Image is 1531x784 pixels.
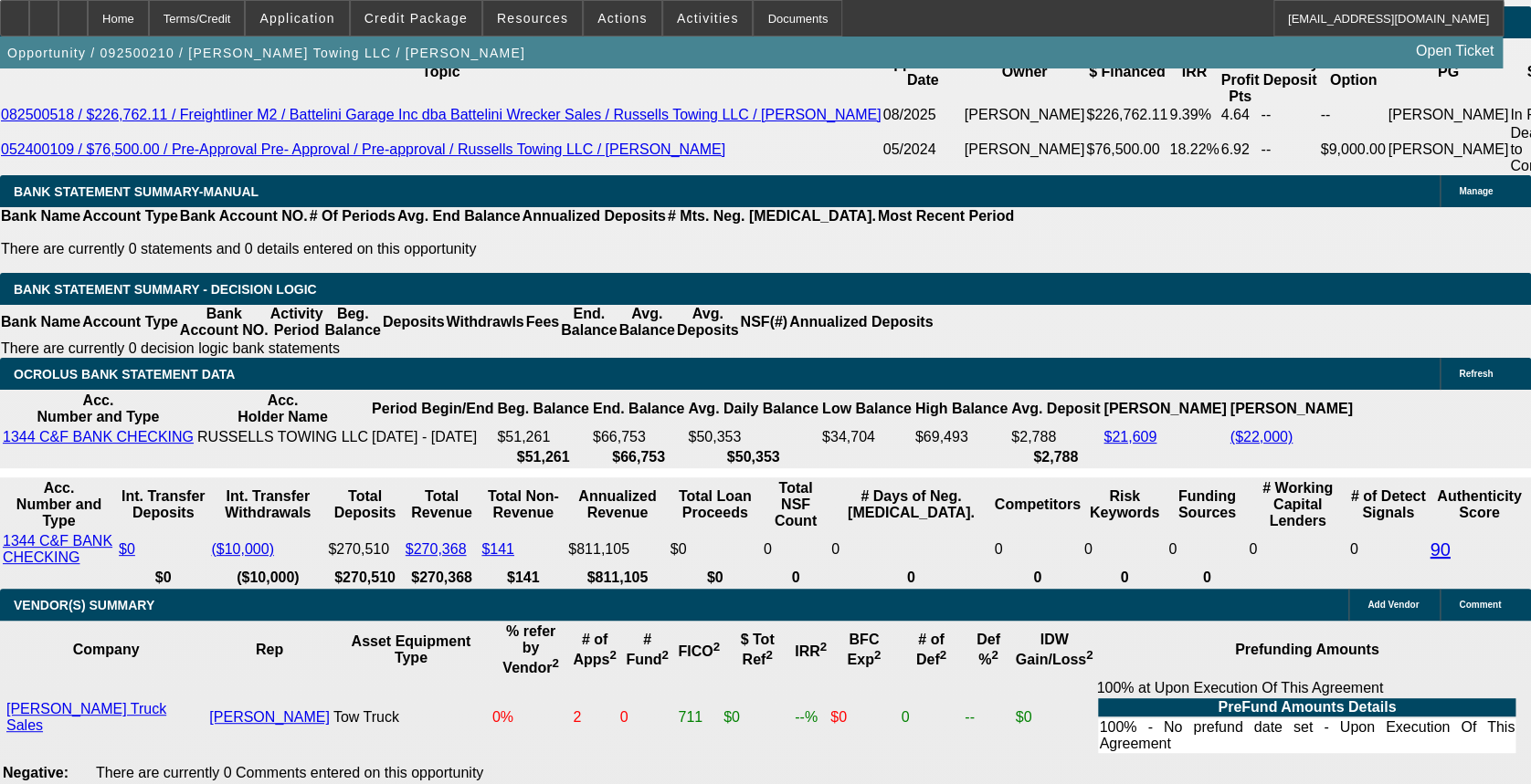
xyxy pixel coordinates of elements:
[597,11,648,26] span: Actions
[552,656,558,670] sup: 2
[1459,600,1501,610] span: Comment
[119,541,135,557] a: $0
[964,124,1086,175] td: [PERSON_NAME]
[877,207,1015,225] th: Most Recent Period
[914,392,1008,426] th: High Balance
[829,679,899,756] td: $0
[445,305,524,340] th: Withdrawls
[763,479,829,530] th: Sum of the Total NSF Count and Total Overdraft Fee Count from Ocrolus
[667,207,877,225] th: # Mts. Neg. [MEDICAL_DATA].
[1249,541,1257,557] span: 0
[81,207,179,225] th: Account Type
[765,648,772,662] sup: 2
[874,648,881,662] sup: 2
[1010,428,1101,446] td: $2,788
[1387,38,1509,106] th: PG
[382,305,446,340] th: Deposits
[914,428,1008,446] td: $69,493
[1459,369,1493,379] span: Refresh
[1349,479,1428,530] th: # of Detect Signals
[1349,532,1428,567] td: 0
[618,305,675,340] th: Avg. Balance
[246,1,348,36] button: Application
[821,392,913,426] th: Low Balance
[1168,124,1220,175] td: 18.22%
[1086,648,1093,662] sup: 2
[1167,569,1246,587] th: 0
[1319,38,1387,106] th: Purchase Option
[351,1,481,36] button: Credit Package
[364,11,468,26] span: Credit Package
[1367,600,1419,610] span: Add Vendor
[481,541,514,557] a: $141
[1010,392,1101,426] th: Avg. Deposit
[480,569,565,587] th: $141
[882,124,963,175] td: 05/2024
[1085,38,1168,106] th: $ Financed
[497,11,568,26] span: Resources
[2,479,116,530] th: Acc. Number and Type
[1,141,725,157] a: 052400109 / $76,500.00 / Pre-Approval Pre- Approval / Pre-approval / Russells Towing LLC / [PERSO...
[496,392,589,426] th: Beg. Balance
[1083,532,1166,567] td: 0
[256,642,283,657] b: Rep
[1319,106,1387,124] td: --
[1459,186,1493,196] span: Manage
[211,541,274,557] a: ($10,000)
[560,305,618,340] th: End. Balance
[1083,479,1166,530] th: Risk Keywords
[209,709,330,725] a: [PERSON_NAME]
[269,305,324,340] th: Activity Period
[609,648,616,662] sup: 2
[763,569,829,587] th: 0
[1260,124,1319,175] td: --
[1167,479,1246,530] th: Funding Sources
[964,38,1086,106] th: Owner
[1016,632,1093,667] b: IDW Gain/Loss
[396,207,522,225] th: Avg. End Balance
[670,569,761,587] th: $0
[210,479,325,530] th: Int. Transfer Withdrawals
[677,679,721,756] td: 711
[592,392,685,426] th: End. Balance
[7,46,525,60] span: Opportunity / 092500210 / [PERSON_NAME] Towing LLC / [PERSON_NAME]
[81,305,179,340] th: Account Type
[567,479,667,530] th: Annualized Revenue
[6,701,166,733] a: [PERSON_NAME] Truck Sales
[1235,642,1379,657] b: Prefunding Amounts
[994,532,1082,567] td: 0
[259,11,334,26] span: Application
[14,282,317,297] span: Bank Statement Summary - Decision Logic
[1409,36,1501,67] a: Open Ticket
[196,392,369,426] th: Acc. Holder Name
[96,765,483,780] span: There are currently 0 Comments entered on this opportunity
[939,648,945,662] sup: 2
[179,305,269,340] th: Bank Account NO.
[820,640,827,653] sup: 2
[882,106,963,124] td: 08/2025
[830,569,992,587] th: 0
[327,479,402,530] th: Total Deposits
[371,428,494,446] td: [DATE] - [DATE]
[521,207,666,225] th: Annualized Deposits
[740,632,774,667] b: $ Tot Ref
[196,428,369,446] td: RUSSELLS TOWING LLC
[525,305,560,340] th: Fees
[1387,124,1509,175] td: [PERSON_NAME]
[73,642,140,657] b: Company
[567,569,667,587] th: $811,105
[687,428,819,446] td: $50,353
[994,569,1082,587] th: 0
[568,541,666,558] div: $811,105
[994,479,1082,530] th: Competitors
[687,448,819,466] th: $50,353
[763,532,829,567] td: 0
[1218,699,1396,715] b: PreFund Amounts Details
[1168,38,1220,106] th: IRR
[1387,106,1509,124] td: [PERSON_NAME]
[592,448,685,466] th: $66,753
[405,569,480,587] th: $270,368
[1,241,1014,257] p: There are currently 0 statements and 0 details entered on this opportunity
[480,479,565,530] th: Total Non-Revenue
[1098,718,1515,753] td: 100% - No prefund date set - Upon Execution Of This Agreement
